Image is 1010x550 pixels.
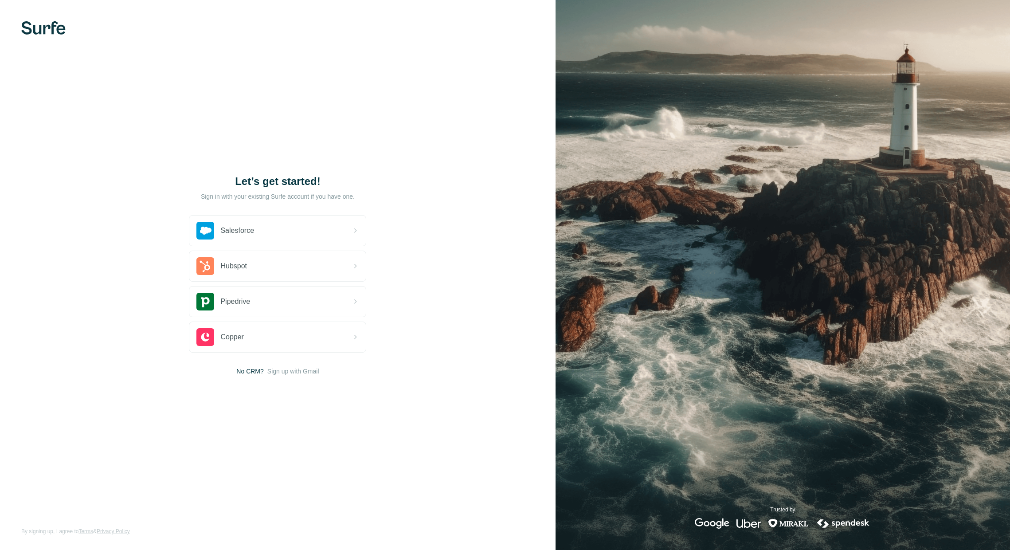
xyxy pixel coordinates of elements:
[196,222,214,240] img: salesforce's logo
[267,367,319,376] button: Sign up with Gmail
[220,225,254,236] span: Salesforce
[220,332,243,342] span: Copper
[196,257,214,275] img: hubspot's logo
[736,518,761,529] img: uber's logo
[201,192,355,201] p: Sign in with your existing Surfe account if you have one.
[768,518,809,529] img: mirakl's logo
[21,21,66,35] img: Surfe's logo
[236,367,263,376] span: No CRM?
[695,518,729,529] img: google's logo
[770,506,795,514] p: Trusted by
[220,296,250,307] span: Pipedrive
[220,261,247,271] span: Hubspot
[816,518,871,529] img: spendesk's logo
[196,328,214,346] img: copper's logo
[21,527,130,535] span: By signing up, I agree to &
[189,174,366,189] h1: Let’s get started!
[78,528,93,534] a: Terms
[97,528,130,534] a: Privacy Policy
[196,293,214,310] img: pipedrive's logo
